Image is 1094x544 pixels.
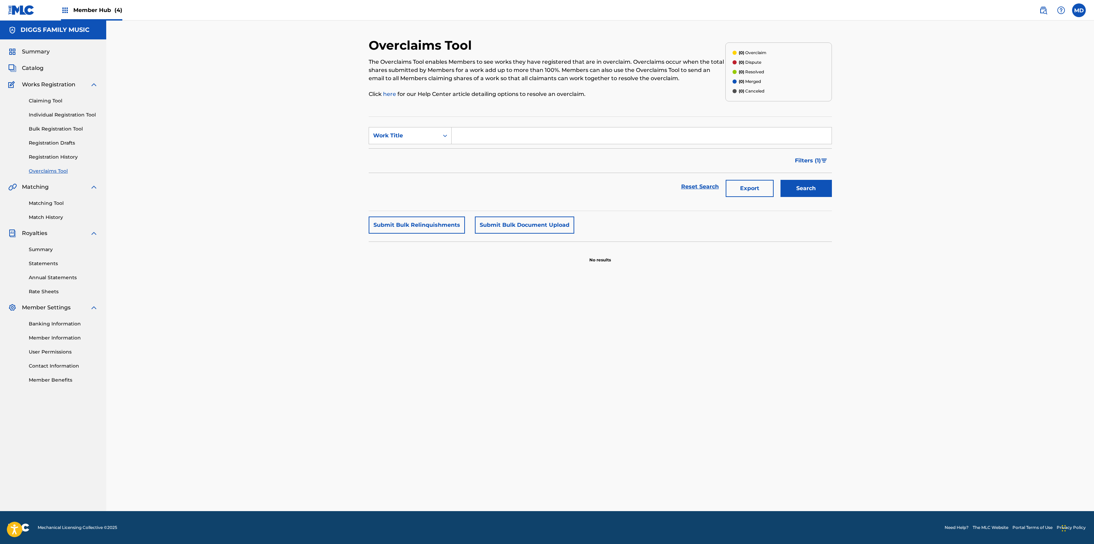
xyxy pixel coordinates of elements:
[1057,6,1065,14] img: help
[1075,391,1094,446] iframe: Resource Center
[1012,524,1053,531] a: Portal Terms of Use
[29,153,98,161] a: Registration History
[22,81,75,89] span: Works Registration
[780,180,832,197] button: Search
[29,200,98,207] a: Matching Tool
[678,179,722,194] a: Reset Search
[29,125,98,133] a: Bulk Registration Tool
[29,288,98,295] a: Rate Sheets
[90,183,98,191] img: expand
[90,304,98,312] img: expand
[8,523,29,532] img: logo
[22,64,44,72] span: Catalog
[726,180,774,197] button: Export
[114,7,122,13] span: (4)
[29,362,98,370] a: Contact Information
[8,64,16,72] img: Catalog
[369,90,725,98] p: Click for our Help Center article detailing options to resolve an overclaim.
[29,348,98,356] a: User Permissions
[1057,524,1086,531] a: Privacy Policy
[29,139,98,147] a: Registration Drafts
[1036,3,1050,17] a: Public Search
[29,260,98,267] a: Statements
[739,69,764,75] p: Resolved
[739,78,761,85] p: Merged
[8,304,16,312] img: Member Settings
[369,217,465,234] button: Submit Bulk Relinquishments
[945,524,969,531] a: Need Help?
[29,168,98,175] a: Overclaims Tool
[22,304,71,312] span: Member Settings
[739,88,764,94] p: Canceled
[369,38,475,53] h2: Overclaims Tool
[8,26,16,34] img: Accounts
[29,334,98,342] a: Member Information
[61,6,69,14] img: Top Rightsholders
[369,127,832,200] form: Search Form
[90,81,98,89] img: expand
[739,88,744,94] span: (0)
[1072,3,1086,17] div: User Menu
[739,79,744,84] span: (0)
[739,50,744,55] span: (0)
[29,320,98,327] a: Banking Information
[383,91,397,97] a: here
[8,5,35,15] img: MLC Logo
[589,249,611,263] p: No results
[973,524,1008,531] a: The MLC Website
[29,111,98,119] a: Individual Registration Tool
[475,217,574,234] button: Submit Bulk Document Upload
[739,50,766,56] p: Overclaim
[791,152,832,169] button: Filters (1)
[821,159,827,163] img: filter
[8,229,16,237] img: Royalties
[369,58,725,83] p: The Overclaims Tool enables Members to see works they have registered that are in overclaim. Over...
[795,157,821,165] span: Filters ( 1 )
[8,48,50,56] a: SummarySummary
[38,524,117,531] span: Mechanical Licensing Collective © 2025
[8,183,17,191] img: Matching
[1039,6,1047,14] img: search
[739,69,744,74] span: (0)
[373,132,435,140] div: Work Title
[8,48,16,56] img: Summary
[8,81,17,89] img: Works Registration
[739,59,761,65] p: Dispute
[29,274,98,281] a: Annual Statements
[21,26,89,34] h5: DIGGS FAMILY MUSIC
[29,376,98,384] a: Member Benefits
[29,97,98,104] a: Claiming Tool
[29,214,98,221] a: Match History
[739,60,744,65] span: (0)
[8,64,44,72] a: CatalogCatalog
[73,6,122,14] span: Member Hub
[1054,3,1068,17] div: Help
[22,229,47,237] span: Royalties
[29,246,98,253] a: Summary
[22,48,50,56] span: Summary
[90,229,98,237] img: expand
[22,183,49,191] span: Matching
[1062,518,1066,539] div: Drag
[1060,511,1094,544] iframe: Chat Widget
